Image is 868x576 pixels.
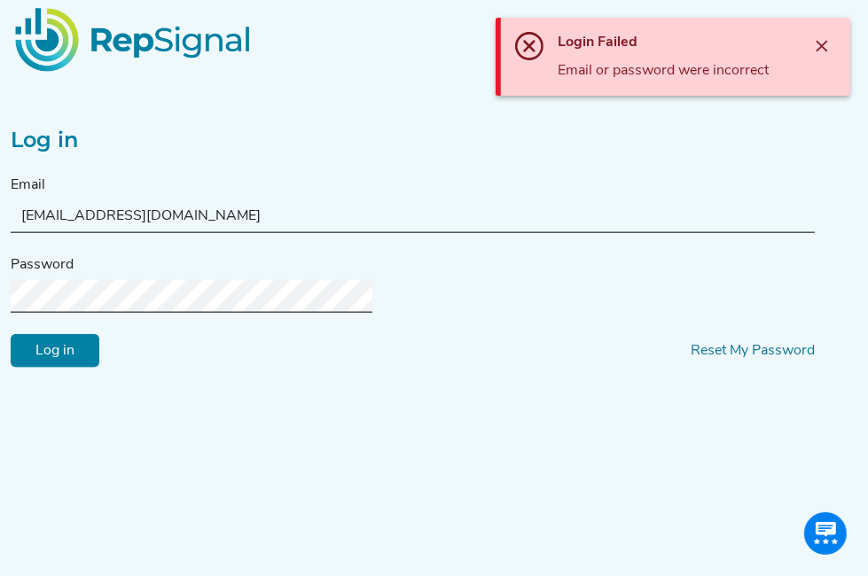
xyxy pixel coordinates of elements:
h2: Log in [11,128,815,153]
label: Email [11,175,45,196]
label: Password [11,254,74,276]
a: Reset My Password [691,344,815,358]
div: Email or password were incorrect [558,60,808,82]
input: Log in [11,334,99,368]
span: Login Failed [558,35,637,50]
button: Close [808,32,836,60]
